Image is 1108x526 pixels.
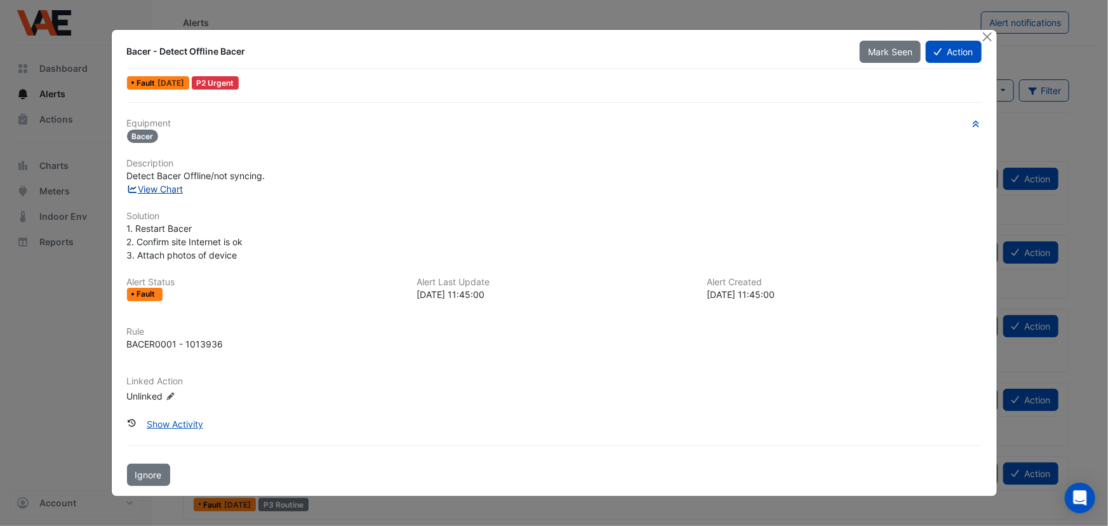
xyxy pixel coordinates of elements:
[707,277,982,288] h6: Alert Created
[868,46,912,57] span: Mark Seen
[127,158,982,169] h6: Description
[127,389,279,402] div: Unlinked
[127,327,982,337] h6: Rule
[127,211,982,222] h6: Solution
[166,391,175,401] fa-icon: Edit Linked Action
[135,469,162,480] span: Ignore
[860,41,921,63] button: Mark Seen
[127,337,224,351] div: BACER0001 - 1013936
[127,170,265,181] span: Detect Bacer Offline/not syncing.
[138,413,211,435] button: Show Activity
[127,184,184,194] a: View Chart
[127,118,982,129] h6: Equipment
[127,223,243,260] span: 1. Restart Bacer 2. Confirm site Internet is ok 3. Attach photos of device
[127,277,402,288] h6: Alert Status
[926,41,981,63] button: Action
[1065,483,1095,513] div: Open Intercom Messenger
[707,288,982,301] div: [DATE] 11:45:00
[127,376,982,387] h6: Linked Action
[137,290,157,298] span: Fault
[192,76,239,90] div: P2 Urgent
[417,288,691,301] div: [DATE] 11:45:00
[127,130,159,143] span: Bacer
[417,277,691,288] h6: Alert Last Update
[981,30,994,43] button: Close
[127,464,170,486] button: Ignore
[137,79,157,87] span: Fault
[157,78,184,88] span: Fri 03-Oct-2025 11:45 AEST
[127,45,845,58] div: Bacer - Detect Offline Bacer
